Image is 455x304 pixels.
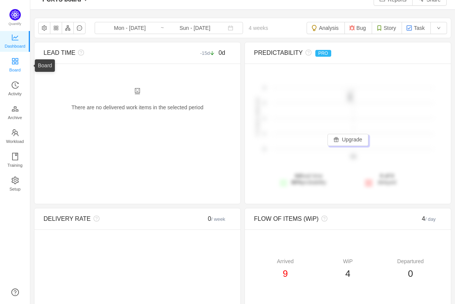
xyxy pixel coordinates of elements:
span: Workload [6,134,24,149]
button: Task [402,22,431,34]
i: icon: question-circle [75,50,84,56]
button: Story [372,22,402,34]
tspan: 1 [263,116,266,121]
span: PRO [315,50,331,57]
strong: 0 of 0 [380,173,394,179]
i: icon: question-circle [91,216,100,222]
i: icon: robot [134,88,140,94]
a: Training [11,153,19,168]
tspan: 1 [263,132,266,136]
span: 4 weeks [243,25,274,31]
div: Arrived [254,257,316,265]
div: There are no delivered work items in the selected period [44,88,231,119]
img: 10318 [406,25,412,31]
div: WiP [316,257,379,265]
i: icon: question-circle [303,50,312,56]
span: 0 [208,216,225,222]
span: delayed [378,173,396,185]
i: icon: question-circle [319,216,327,222]
i: icon: setting [11,177,19,184]
img: 10315 [376,25,382,31]
span: probability [291,179,326,185]
i: icon: history [11,81,19,89]
tspan: 2 [263,85,266,90]
i: icon: line-chart [11,34,19,41]
i: icon: team [11,129,19,136]
a: Dashboard [11,34,19,49]
button: icon: down [430,22,447,34]
input: End date [164,24,226,32]
span: Dashboard [5,39,25,54]
tspan: 0 [263,147,266,151]
span: 0 [408,268,413,279]
i: icon: calendar [228,25,233,31]
div: Departured [379,257,442,265]
small: / week [211,216,225,222]
button: icon: message [73,22,86,34]
i: icon: arrow-down [210,51,215,56]
strong: 0d [295,173,301,179]
div: DELIVERY RATE [44,214,184,223]
button: Bug [344,22,372,34]
span: Archive [8,110,22,125]
input: Start date [99,24,160,32]
span: Training [7,158,22,173]
div: 4 [395,214,442,223]
i: icon: gold [11,105,19,113]
tspan: 0d [351,154,356,160]
button: icon: giftUpgrade [327,134,368,146]
span: 4 [345,268,350,279]
small: / day [425,216,436,222]
a: Activity [11,82,19,97]
a: Setup [11,177,19,192]
i: icon: book [11,153,19,160]
button: Analysis [307,22,344,34]
a: Archive [11,105,19,121]
a: icon: question-circle [11,288,19,296]
div: PREDICTABILITY [254,48,395,57]
span: 0d [218,50,225,56]
tspan: 2 [263,101,266,105]
div: FLOW OF ITEMS (WiP) [254,214,395,223]
button: icon: appstore [50,22,62,34]
img: 11001 [311,25,317,31]
span: 9 [283,268,288,279]
img: 10303 [349,25,355,31]
a: Board [11,58,19,73]
small: -15d [200,50,218,56]
i: icon: appstore [11,57,19,65]
strong: 80% [291,179,302,185]
span: LEAD TIME [44,50,75,56]
span: Activity [8,86,22,101]
img: Quantify [9,9,21,20]
span: Board [9,62,21,78]
span: lead time [291,173,326,185]
span: Setup [9,181,20,197]
a: Workload [11,129,19,144]
span: Quantify [9,22,22,26]
text: # of items delivered [255,98,260,136]
button: icon: apartment [62,22,74,34]
button: icon: setting [38,22,50,34]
